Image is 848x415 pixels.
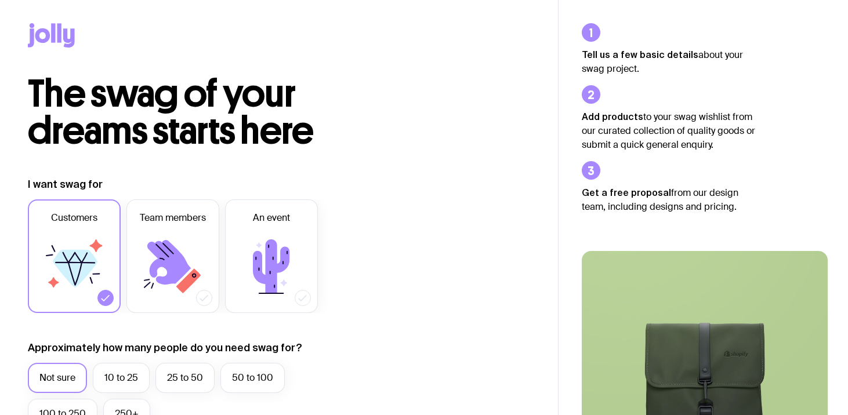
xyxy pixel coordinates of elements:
label: Not sure [28,363,87,393]
strong: Add products [582,111,643,122]
label: 25 to 50 [155,363,215,393]
p: about your swag project. [582,48,756,76]
span: Team members [140,211,206,225]
strong: Tell us a few basic details [582,49,698,60]
label: 50 to 100 [220,363,285,393]
span: An event [253,211,290,225]
p: from our design team, including designs and pricing. [582,185,756,214]
p: to your swag wishlist from our curated collection of quality goods or submit a quick general enqu... [582,110,756,152]
span: Customers [51,211,97,225]
label: I want swag for [28,177,103,191]
label: 10 to 25 [93,363,150,393]
label: Approximately how many people do you need swag for? [28,341,302,355]
span: The swag of your dreams starts here [28,71,314,154]
strong: Get a free proposal [582,187,671,198]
